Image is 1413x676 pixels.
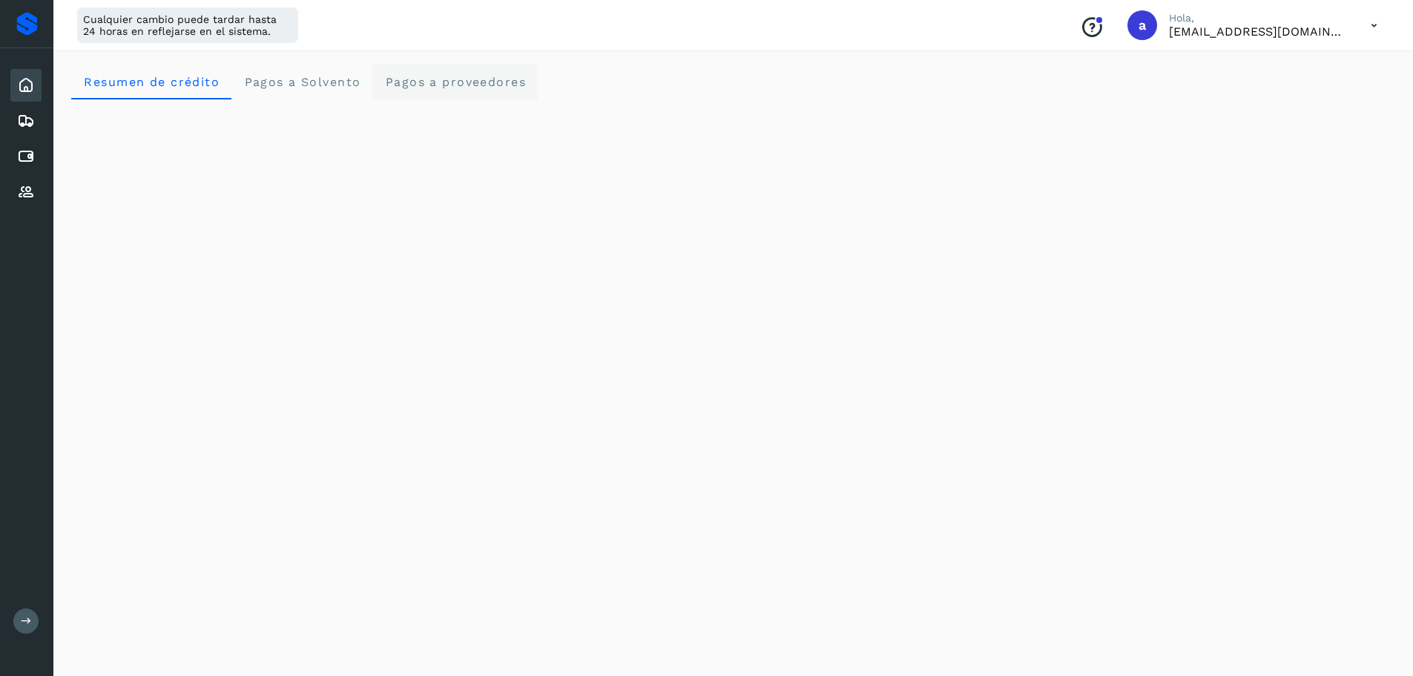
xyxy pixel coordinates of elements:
span: Resumen de crédito [83,75,220,89]
p: Hola, [1169,12,1347,24]
div: Proveedores [10,176,42,209]
span: Pagos a proveedores [384,75,526,89]
div: Cuentas por pagar [10,140,42,173]
div: Cualquier cambio puede tardar hasta 24 horas en reflejarse en el sistema. [77,7,298,43]
div: Embarques [10,105,42,137]
p: administracion@aplogistica.com [1169,24,1347,39]
span: Pagos a Solvento [243,75,360,89]
div: Inicio [10,69,42,102]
